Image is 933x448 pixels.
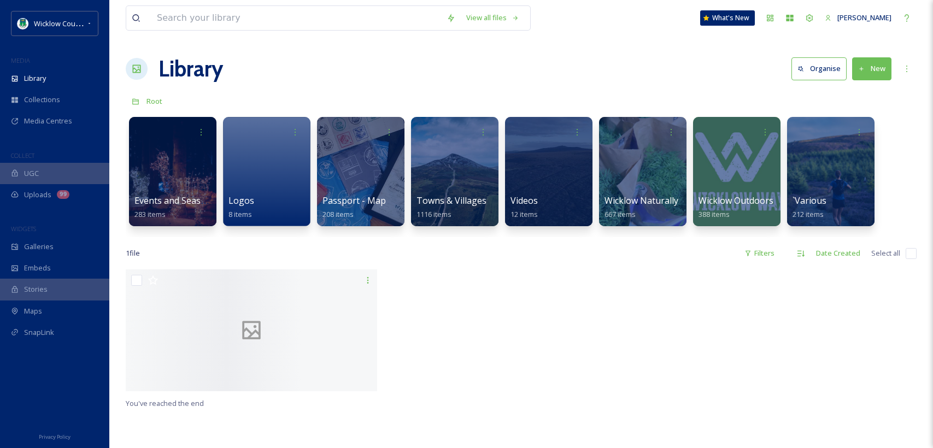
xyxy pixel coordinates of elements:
[126,398,204,408] span: You've reached the end
[510,194,538,207] span: Videos
[134,196,219,219] a: Events and Seasonal283 items
[700,10,755,26] a: What's New
[837,13,891,22] span: [PERSON_NAME]
[322,196,386,219] a: Passport - Map208 items
[819,7,897,28] a: [PERSON_NAME]
[793,209,824,219] span: 212 items
[24,241,54,252] span: Galleries
[699,209,730,219] span: 388 items
[34,18,111,28] span: Wicklow County Council
[793,194,826,207] span: `Various
[791,57,847,80] button: Organise
[11,225,36,233] span: WIDGETS
[416,194,486,207] span: Towns & Villages
[57,190,69,199] div: 99
[146,95,162,108] a: Root
[24,327,54,338] span: SnapLink
[811,243,866,264] div: Date Created
[791,57,852,80] a: Organise
[228,196,254,219] a: Logos8 items
[134,209,166,219] span: 283 items
[146,96,162,106] span: Root
[24,306,42,316] span: Maps
[39,433,71,440] span: Privacy Policy
[699,194,773,207] span: Wicklow Outdoors
[228,209,252,219] span: 8 items
[416,196,486,219] a: Towns & Villages1116 items
[322,194,386,207] span: Passport - Map
[461,7,525,28] a: View all files
[126,248,140,258] span: 1 file
[11,151,34,160] span: COLLECT
[24,284,48,294] span: Stories
[24,263,51,273] span: Embeds
[151,6,441,30] input: Search your library
[793,196,826,219] a: `Various212 items
[510,209,538,219] span: 12 items
[605,209,636,219] span: 667 items
[322,209,354,219] span: 208 items
[24,168,39,179] span: UGC
[24,116,72,126] span: Media Centres
[11,56,30,64] span: MEDIA
[605,194,678,207] span: Wicklow Naturally
[17,18,28,29] img: download%20(9).png
[871,248,900,258] span: Select all
[24,73,46,84] span: Library
[134,194,219,207] span: Events and Seasonal
[605,196,678,219] a: Wicklow Naturally667 items
[510,196,538,219] a: Videos12 items
[852,57,891,80] button: New
[24,190,51,200] span: Uploads
[228,194,254,207] span: Logos
[39,429,71,443] a: Privacy Policy
[739,243,780,264] div: Filters
[416,209,451,219] span: 1116 items
[24,95,60,105] span: Collections
[699,196,773,219] a: Wicklow Outdoors388 items
[159,52,223,85] a: Library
